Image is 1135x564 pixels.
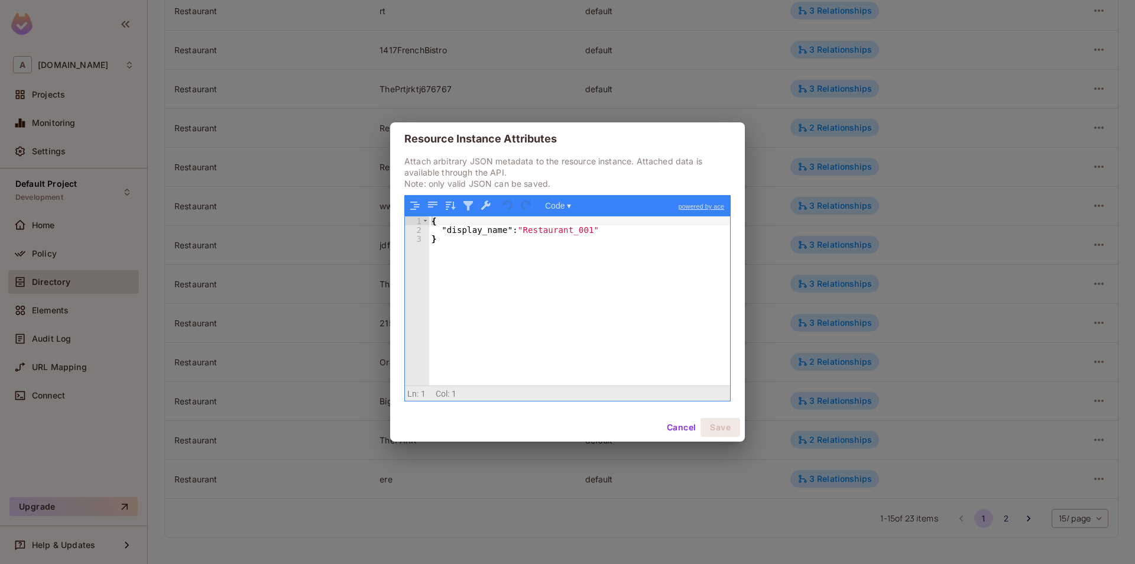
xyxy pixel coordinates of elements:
p: Attach arbitrary JSON metadata to the resource instance. Attached data is available through the A... [404,155,731,189]
span: Ln: [407,389,419,398]
button: Format JSON data, with proper indentation and line feeds (Ctrl+I) [407,198,423,213]
a: powered by ace [673,196,730,217]
button: Save [701,418,740,437]
button: Redo (Ctrl+Shift+Z) [518,198,534,213]
div: 3 [405,234,429,243]
div: 1 [405,216,429,225]
button: Sort contents [443,198,458,213]
button: Compact JSON data, remove all whitespaces (Ctrl+Shift+I) [425,198,440,213]
div: 2 [405,225,429,234]
button: Repair JSON: fix quotes and escape characters, remove comments and JSONP notation, turn JavaScrip... [478,198,494,213]
button: Undo last action (Ctrl+Z) [501,198,516,213]
button: Cancel [662,418,701,437]
span: 1 [452,389,456,398]
button: Code ▾ [541,198,575,213]
span: Col: [436,389,450,398]
button: Filter, sort, or transform contents [461,198,476,213]
span: 1 [421,389,426,398]
h2: Resource Instance Attributes [390,122,745,155]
